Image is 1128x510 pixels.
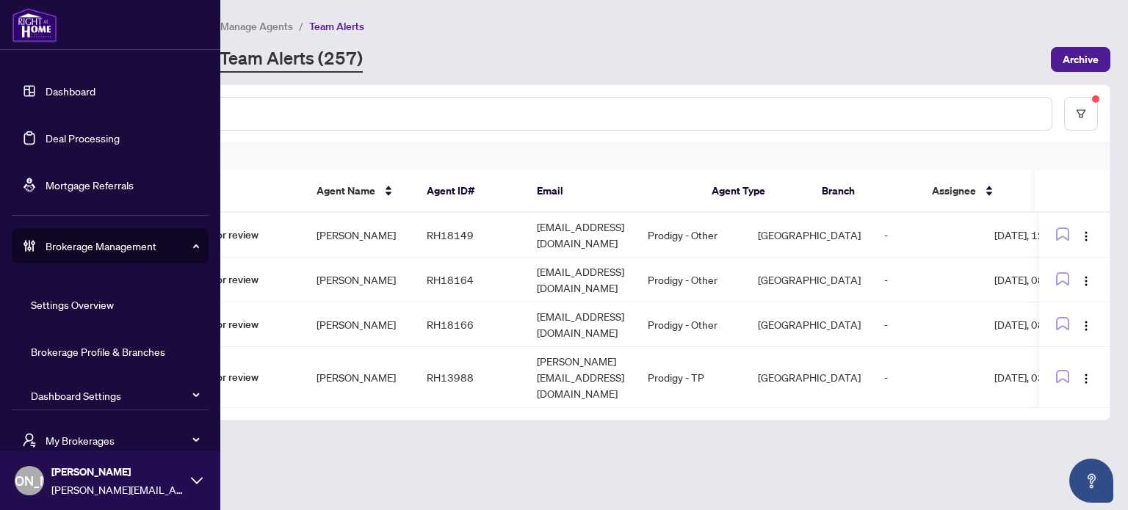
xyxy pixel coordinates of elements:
img: Logo [1080,230,1092,242]
td: Prodigy - Other [636,258,746,302]
td: [DATE], 03:14pm [983,347,1115,408]
td: RH18164 [415,258,525,302]
img: Logo [1080,275,1092,287]
td: Prodigy - Other [636,213,746,258]
a: Brokerage Profile & Branches [31,345,165,358]
span: filter [1076,109,1086,119]
td: [GEOGRAPHIC_DATA] [746,302,872,347]
span: user-switch [22,433,37,448]
td: - [872,258,983,302]
td: - [872,213,983,258]
td: RH18149 [415,213,525,258]
span: Team Alerts [309,20,364,33]
th: Branch [810,170,920,213]
td: [EMAIL_ADDRESS][DOMAIN_NAME] [525,302,636,347]
td: [EMAIL_ADDRESS][DOMAIN_NAME] [525,213,636,258]
td: [PERSON_NAME] [305,258,415,302]
td: [PERSON_NAME][EMAIL_ADDRESS][DOMAIN_NAME] [525,347,636,408]
td: RH13988 [415,347,525,408]
span: Assignee [932,183,976,199]
td: [PERSON_NAME] [305,302,415,347]
span: [PERSON_NAME] [51,464,184,480]
td: [DATE], 08:04pm [983,302,1115,347]
td: [GEOGRAPHIC_DATA] [746,213,872,258]
span: Agent Name [317,183,375,199]
img: logo [12,7,57,43]
td: [DATE], 08:04pm [983,258,1115,302]
td: [PERSON_NAME] [305,347,415,408]
td: Prodigy - TP [636,347,746,408]
td: - [872,302,983,347]
td: [PERSON_NAME] [305,213,415,258]
a: Team Alerts (257) [220,46,363,73]
th: Agent Name [305,170,415,213]
button: Logo [1074,223,1098,247]
a: Mortgage Referrals [46,178,134,192]
a: Dashboard Settings [31,389,121,402]
li: / [299,18,303,34]
a: Deal Processing [46,131,120,145]
button: Logo [1074,365,1098,389]
td: - [872,347,983,408]
a: Settings Overview [31,298,114,311]
span: Manage Agents [220,20,293,33]
img: Logo [1080,320,1092,332]
td: [EMAIL_ADDRESS][DOMAIN_NAME] [525,258,636,302]
button: Open asap [1069,459,1113,503]
td: [GEOGRAPHIC_DATA] [746,258,872,302]
td: [GEOGRAPHIC_DATA] [746,347,872,408]
button: Logo [1074,268,1098,291]
td: Prodigy - Other [636,302,746,347]
th: Email [525,170,700,213]
th: Agent Type [700,170,810,213]
span: [PERSON_NAME][EMAIL_ADDRESS][DOMAIN_NAME] [51,481,184,498]
td: [DATE], 12:04pm [983,213,1115,258]
img: Logo [1080,373,1092,385]
td: RH18166 [415,302,525,347]
th: Assignee [920,170,1030,213]
button: Logo [1074,313,1098,336]
a: Dashboard [46,84,95,98]
button: filter [1064,97,1098,131]
div: 4 of Items [77,142,1110,170]
span: Archive [1063,48,1099,71]
th: Agent ID# [415,170,525,213]
button: Archive [1051,47,1110,72]
span: My Brokerages [46,432,198,448]
span: Brokerage Management [46,238,198,254]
